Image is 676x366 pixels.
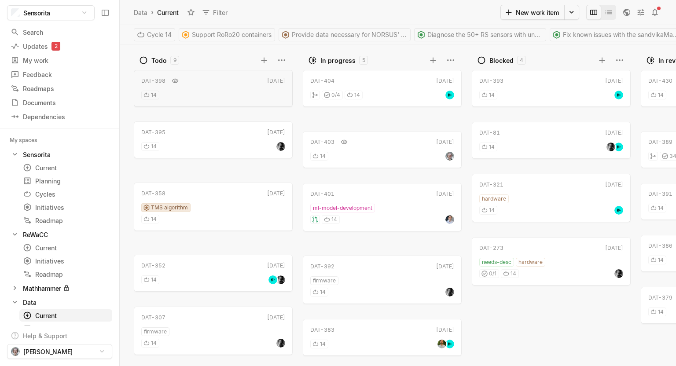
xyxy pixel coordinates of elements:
a: DAT-352[DATE]14 [134,255,293,292]
div: [DATE] [436,326,454,334]
a: My work [7,54,112,67]
div: Current [23,243,109,253]
div: grid [303,67,466,366]
span: 14 [320,152,326,160]
a: Data [7,296,112,308]
div: DAT-389 [648,138,672,146]
div: DAT-403[DATE]14 [303,128,462,171]
div: DAT-273[DATE]needs-deschardware0/114 [472,234,631,288]
a: DAT-383[DATE]14 [303,319,462,356]
div: DAT-403 [310,138,334,146]
a: Updates2 [7,40,112,53]
img: jump.png [614,143,623,151]
div: DAT-81[DATE]14 [472,119,631,161]
div: DAT-398[DATE]14 [134,67,293,110]
div: DAT-398 [141,77,165,85]
div: Planning [23,324,109,333]
div: DAT-352[DATE]14 [134,252,293,294]
span: 14 [151,91,157,99]
div: Cycles [23,190,96,199]
div: DAT-383 [310,326,334,334]
a: Planning [19,175,112,187]
div: 2 [51,42,60,51]
div: Data [134,8,147,17]
a: Initiatives [19,201,112,213]
div: Feedback [11,70,109,79]
img: me.jpg [606,143,615,151]
div: Mathhammer [23,284,61,293]
div: DAT-393 [479,77,503,85]
img: jump.png [268,275,277,284]
div: DAT-401 [310,190,334,198]
a: Mathhammer [7,282,112,294]
div: Data [23,298,37,307]
a: Initiatives [19,255,112,267]
span: 14 [489,206,495,214]
div: › [151,8,154,17]
div: [DATE] [267,262,285,270]
a: Current [19,309,112,322]
a: ReWaCC [7,228,112,241]
img: me.jpg [276,275,285,284]
div: My work [11,56,109,65]
div: Roadmaps [11,84,109,93]
div: DAT-321 [479,181,503,189]
div: [DATE] [605,129,623,137]
div: grid [472,67,635,366]
span: 14 [331,216,337,223]
span: 14 [658,256,664,264]
div: DAT-307 [141,314,165,322]
div: Documents [11,98,109,107]
span: ml-model-development [313,204,372,212]
div: [DATE] [436,77,454,85]
img: jump.png [614,91,623,99]
img: me.jpg [11,347,20,356]
div: DAT-392 [310,263,334,271]
img: jump.png [614,206,623,215]
div: DAT-383[DATE]14 [303,316,462,359]
a: Roadmap [19,268,112,280]
span: Support RoRo20 containers [192,29,272,41]
a: Roadmap [19,214,112,227]
div: [DATE] [267,314,285,322]
div: DAT-358 [141,190,165,198]
div: DAT-352 [141,262,165,270]
span: 14 [151,276,157,284]
div: DAT-404[DATE]0/414 [303,67,462,110]
div: [DATE] [267,190,285,198]
a: Data [132,7,149,18]
div: Current [23,163,109,172]
button: Change to mode board_view [586,5,601,20]
img: me.jpg [445,288,454,296]
span: hardware [482,195,506,203]
img: EN_IYISI_Kirpilmis.jpeg [445,215,454,224]
span: 14 [511,270,516,278]
a: DAT-81[DATE]14 [472,122,631,159]
img: me.jpg [614,269,623,278]
div: Roadmap [23,270,109,279]
span: 14 [354,91,360,99]
span: 14 [489,91,495,99]
div: DAT-379 [648,294,672,302]
div: 5 [359,56,368,65]
div: 9 [170,56,179,65]
span: needs-desc [482,258,511,266]
img: jump.png [445,340,454,348]
a: Dependencies [7,110,112,123]
div: Current [155,7,180,18]
a: Planning [19,322,112,335]
div: [DATE] [605,244,623,252]
div: [DATE] [605,181,623,189]
span: Diagnose the 50+ RS sensors with unknown sensor status [427,29,543,41]
div: Dependencies [11,112,109,121]
div: [DATE] [267,77,285,85]
button: Change to mode list_view [601,5,616,20]
button: Filter [198,5,233,19]
a: DAT-273[DATE]needs-deschardware0/114 [472,237,631,285]
div: In progress [320,56,356,65]
div: [DATE] [436,190,454,198]
img: me.jpg [276,142,285,151]
div: Sensorita [23,150,51,159]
